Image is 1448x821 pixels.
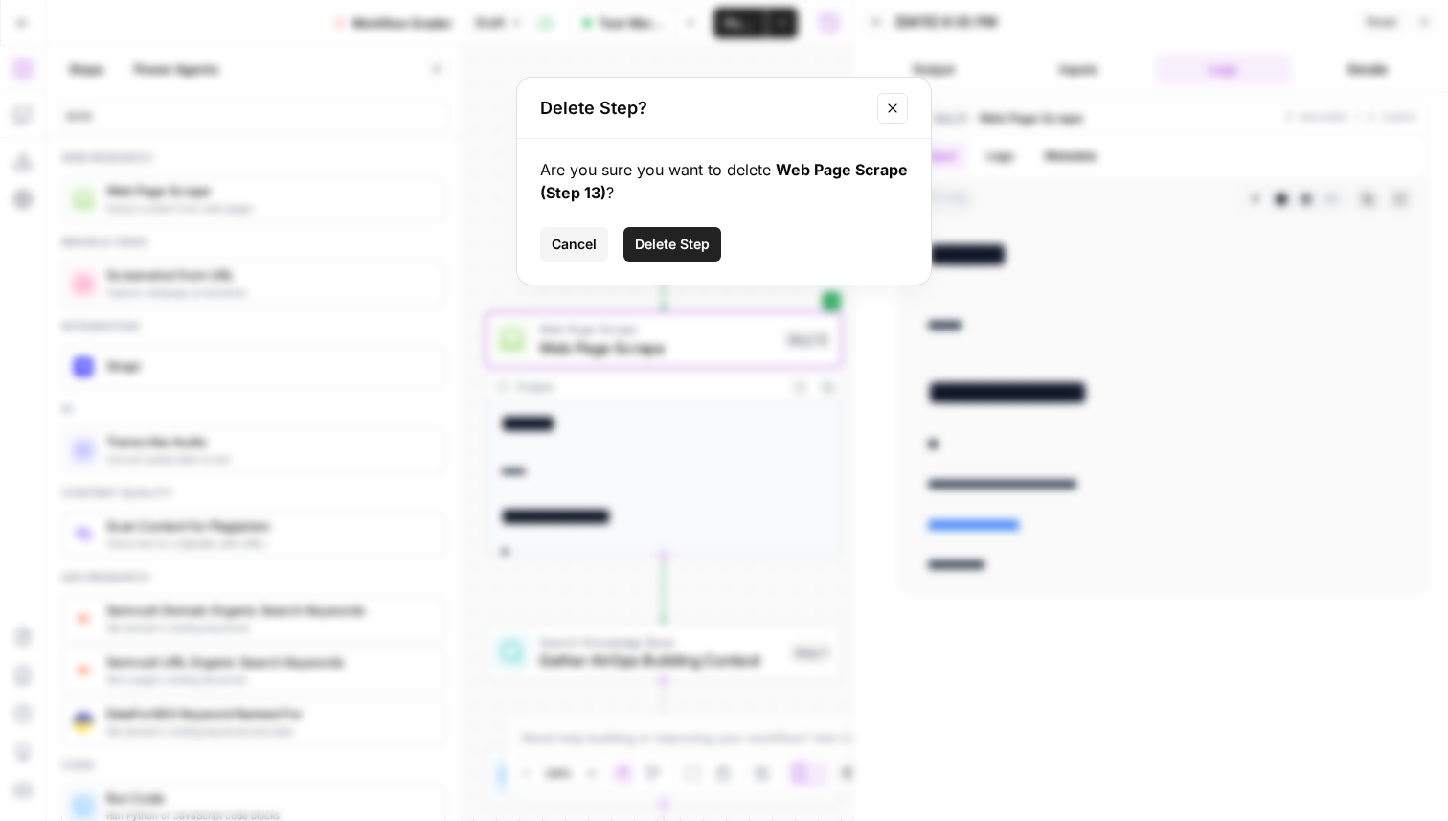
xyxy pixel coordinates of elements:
[623,227,721,262] button: Delete Step
[635,235,710,254] span: Delete Step
[540,227,608,262] button: Cancel
[540,95,866,122] h2: Delete Step?
[540,158,908,204] div: Are you sure you want to delete ?
[877,93,908,124] button: Close modal
[552,235,597,254] span: Cancel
